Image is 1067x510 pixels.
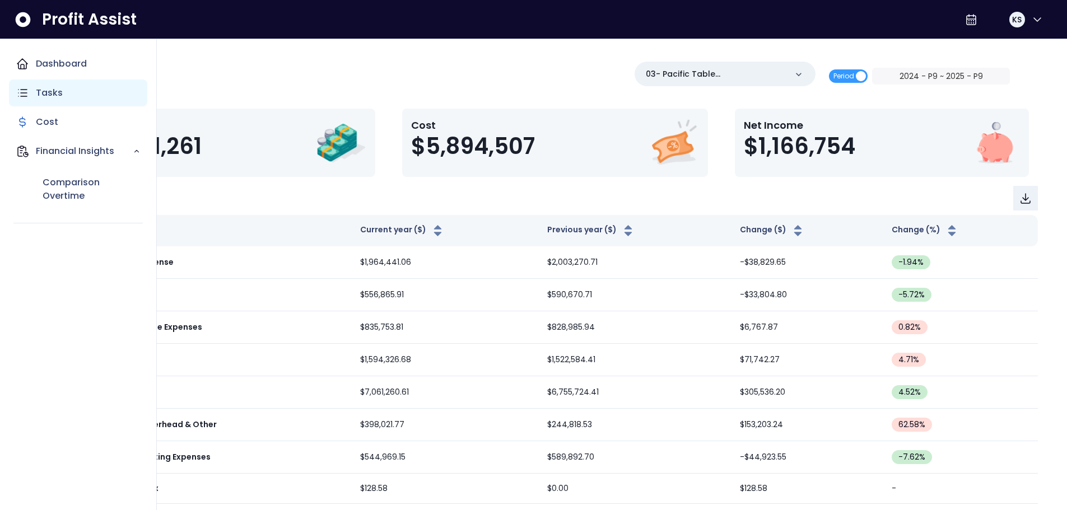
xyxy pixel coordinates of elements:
[1013,186,1038,210] button: Download
[351,344,538,376] td: $1,594,326.68
[646,68,786,80] p: 03- Pacific Table [GEOGRAPHIC_DATA](R365)
[833,69,854,83] span: Period
[731,441,882,474] td: -$44,923.55
[411,133,535,160] span: $5,894,507
[731,474,882,504] td: $128.58
[744,118,855,133] p: Net Income
[731,344,882,376] td: $71,742.27
[731,376,882,409] td: $305,536.20
[898,354,919,366] span: 4.71 %
[36,86,63,100] p: Tasks
[36,57,87,71] p: Dashboard
[351,246,538,279] td: $1,964,441.06
[538,344,731,376] td: $1,522,584.41
[538,246,731,279] td: $2,003,270.71
[538,441,731,474] td: $589,892.70
[872,68,1010,85] button: 2024 - P9 ~ 2025 - P9
[547,224,635,237] button: Previous year ($)
[740,224,805,237] button: Change ($)
[898,321,921,333] span: 0.82 %
[731,409,882,441] td: $153,203.24
[649,118,699,168] img: Cost
[351,441,538,474] td: $544,969.15
[42,10,137,30] span: Profit Assist
[351,311,538,344] td: $835,753.81
[110,451,211,463] p: Non Operating Expenses
[883,474,1038,504] td: -
[411,118,535,133] p: Cost
[731,311,882,344] td: $6,767.87
[898,289,925,301] span: -5.72 %
[351,376,538,409] td: $7,061,260.61
[892,224,959,237] button: Change (%)
[898,451,925,463] span: -7.62 %
[43,176,141,203] p: Comparison Overtime
[898,419,925,431] span: 62.58 %
[731,279,882,311] td: -$33,804.80
[351,409,538,441] td: $398,021.77
[898,386,921,398] span: 4.52 %
[1012,14,1022,25] span: KS
[538,409,731,441] td: $244,818.53
[898,256,924,268] span: -1.94 %
[538,311,731,344] td: $828,985.94
[538,279,731,311] td: $590,670.71
[36,144,133,158] p: Financial Insights
[36,115,58,129] p: Cost
[316,118,366,168] img: Revenue
[538,376,731,409] td: $6,755,724.41
[538,474,731,504] td: $0.00
[351,279,538,311] td: $556,865.91
[360,224,445,237] button: Current year ($)
[970,118,1020,168] img: Net Income
[744,133,855,160] span: $1,166,754
[731,246,882,279] td: -$38,829.65
[351,474,538,504] td: $128.58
